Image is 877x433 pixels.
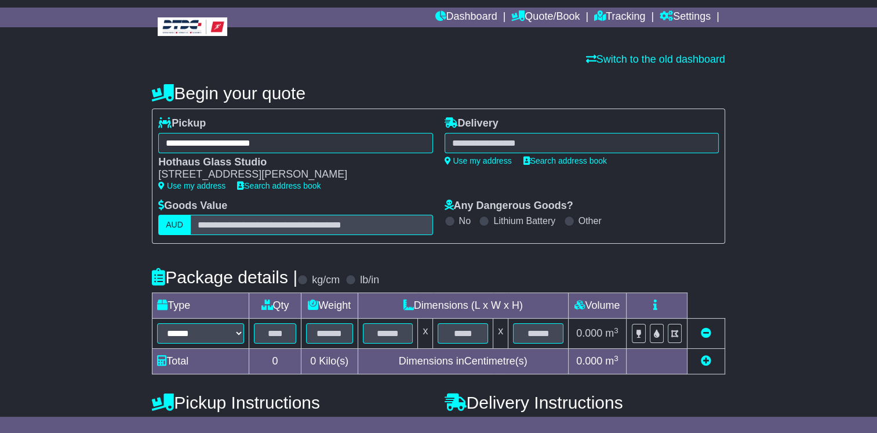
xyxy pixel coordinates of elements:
[158,156,421,169] div: Hothaus Glass Studio
[310,355,316,367] span: 0
[435,8,497,27] a: Dashboard
[614,354,618,363] sup: 3
[701,327,711,339] a: Remove this item
[605,327,618,339] span: m
[158,200,227,212] label: Goods Value
[568,293,626,319] td: Volume
[152,349,249,374] td: Total
[445,393,725,412] h4: Delivery Instructions
[358,349,568,374] td: Dimensions in Centimetre(s)
[576,355,602,367] span: 0.000
[576,327,602,339] span: 0.000
[358,293,568,319] td: Dimensions (L x W x H)
[152,393,432,412] h4: Pickup Instructions
[445,156,512,165] a: Use my address
[445,200,573,212] label: Any Dangerous Goods?
[249,293,301,319] td: Qty
[493,215,555,226] label: Lithium Battery
[237,181,321,190] a: Search address book
[301,349,358,374] td: Kilo(s)
[152,84,725,103] h4: Begin your quote
[249,349,301,374] td: 0
[578,215,602,226] label: Other
[586,53,725,65] a: Switch to the old dashboard
[459,215,471,226] label: No
[523,156,607,165] a: Search address book
[660,8,711,27] a: Settings
[312,274,340,287] label: kg/cm
[158,181,225,190] a: Use my address
[418,319,433,349] td: x
[605,355,618,367] span: m
[152,268,297,287] h4: Package details |
[158,117,206,130] label: Pickup
[158,215,191,235] label: AUD
[301,293,358,319] td: Weight
[614,326,618,335] sup: 3
[445,117,498,130] label: Delivery
[152,293,249,319] td: Type
[511,8,580,27] a: Quote/Book
[158,168,421,181] div: [STREET_ADDRESS][PERSON_NAME]
[594,8,645,27] a: Tracking
[360,274,379,287] label: lb/in
[701,355,711,367] a: Add new item
[493,319,508,349] td: x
